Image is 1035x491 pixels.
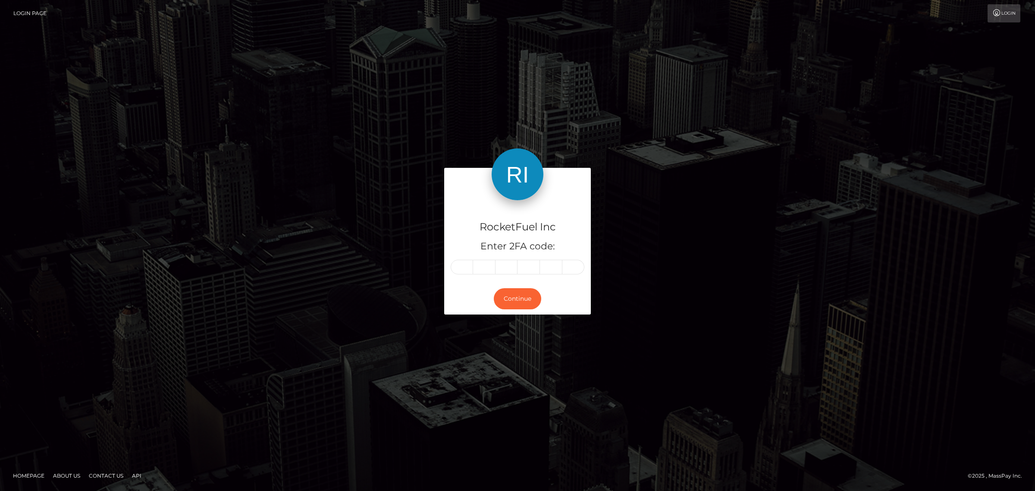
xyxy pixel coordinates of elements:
h4: RocketFuel Inc [451,220,584,235]
img: RocketFuel Inc [492,148,543,200]
a: API [129,469,145,482]
a: Login Page [13,4,47,22]
h5: Enter 2FA code: [451,240,584,253]
button: Continue [494,288,541,309]
a: Login [988,4,1020,22]
a: About Us [50,469,84,482]
a: Homepage [9,469,48,482]
div: © 2025 , MassPay Inc. [968,471,1029,481]
a: Contact Us [85,469,127,482]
